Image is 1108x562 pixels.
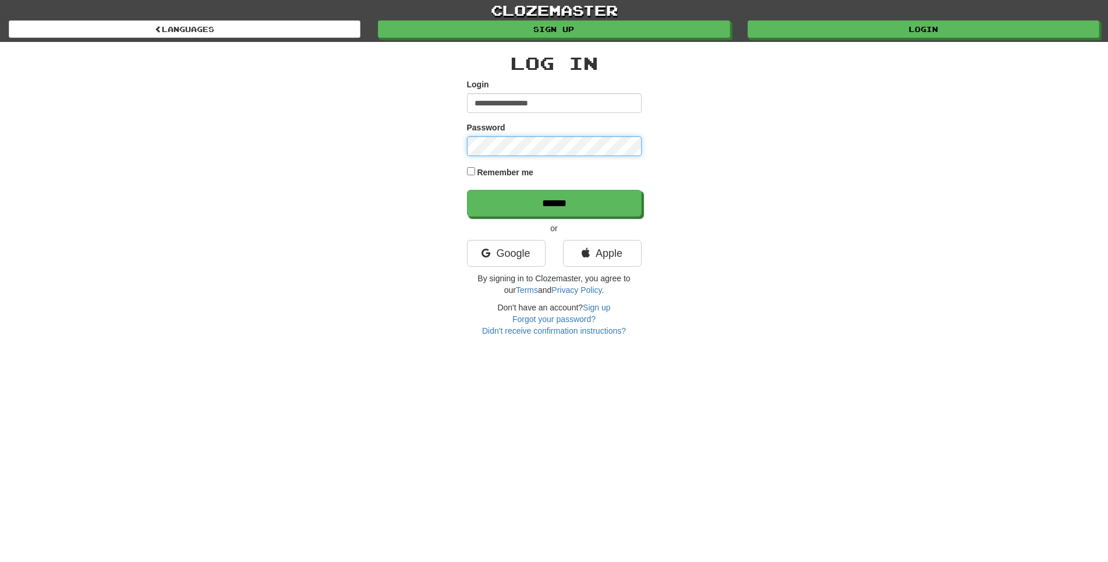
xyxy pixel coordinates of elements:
p: By signing in to Clozemaster, you agree to our and . [467,273,642,296]
a: Didn't receive confirmation instructions? [482,326,626,335]
p: or [467,222,642,234]
a: Google [467,240,546,267]
div: Don't have an account? [467,302,642,337]
label: Remember me [477,167,533,178]
h2: Log In [467,54,642,73]
a: Login [748,20,1099,38]
label: Password [467,122,505,133]
a: Terms [516,285,538,295]
a: Forgot your password? [512,314,596,324]
a: Privacy Policy [551,285,601,295]
a: Sign up [378,20,730,38]
a: Languages [9,20,360,38]
a: Apple [563,240,642,267]
a: Sign up [583,303,610,312]
label: Login [467,79,489,90]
